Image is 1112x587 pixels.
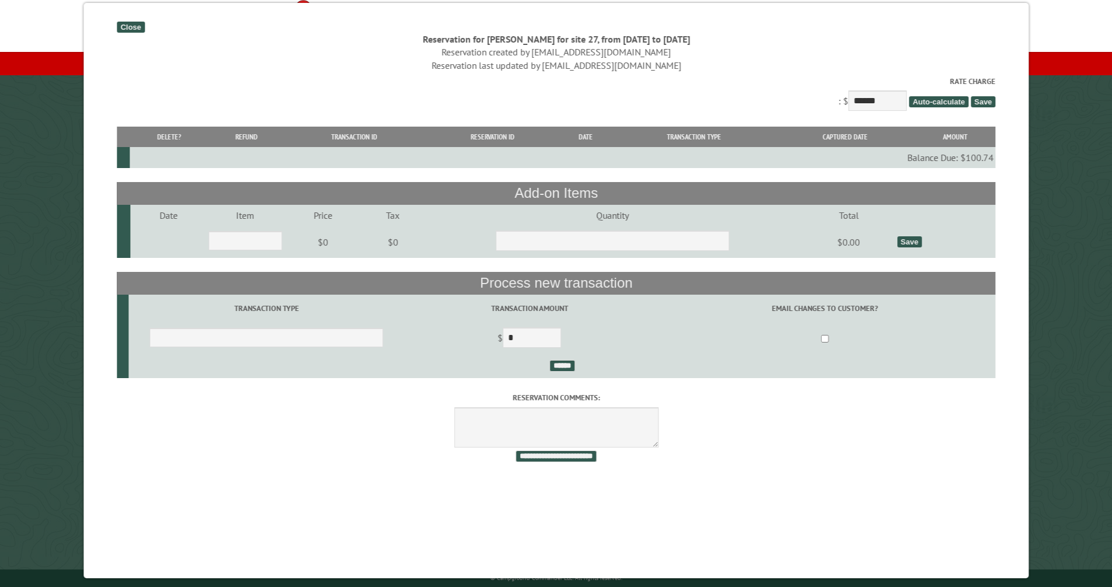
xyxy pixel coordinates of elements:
th: Process new transaction [117,272,995,294]
th: Add-on Items [117,182,995,204]
th: Transaction Type [612,127,776,147]
div: Reservation last updated by [EMAIL_ADDRESS][DOMAIN_NAME] [117,59,995,72]
td: Quantity [423,205,801,226]
th: Captured Date [776,127,914,147]
td: $0 [284,226,362,258]
div: Close [117,22,144,33]
small: © Campground Commander LLC. All rights reserved. [490,574,622,582]
th: Transaction ID [283,127,424,147]
td: Date [130,205,207,226]
label: Email changes to customer? [656,303,994,314]
label: Reservation comments: [117,392,995,403]
th: Delete? [129,127,208,147]
td: Balance Due: $100.74 [129,147,995,168]
span: Save [971,96,995,107]
div: Save [897,236,921,247]
th: Amount [914,127,995,147]
label: Rate Charge [117,76,995,87]
th: Refund [209,127,284,147]
label: Transaction Amount [406,303,653,314]
span: Auto-calculate [909,96,968,107]
td: Item [207,205,284,226]
div: : $ [117,76,995,114]
td: $0.00 [801,226,895,258]
td: Price [284,205,362,226]
div: Reservation created by [EMAIL_ADDRESS][DOMAIN_NAME] [117,46,995,58]
td: $0 [362,226,423,258]
th: Date [560,127,612,147]
td: Total [801,205,895,226]
th: Reservation ID [425,127,560,147]
td: $ [404,323,654,355]
div: Reservation for [PERSON_NAME] for site 27, from [DATE] to [DATE] [117,33,995,46]
label: Transaction Type [130,303,402,314]
td: Tax [362,205,423,226]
